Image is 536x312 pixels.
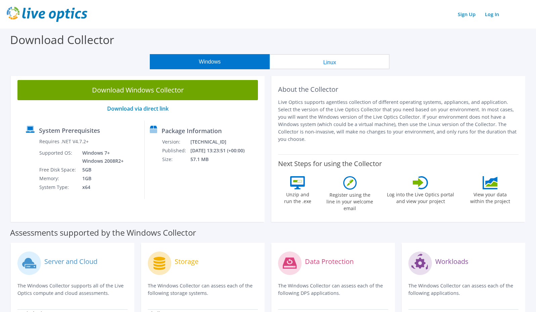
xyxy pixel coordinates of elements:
[39,138,89,145] label: Requires .NET V4.7.2+
[39,165,77,174] td: Free Disk Space:
[107,105,169,112] a: Download via direct link
[77,174,125,183] td: 1GB
[77,149,125,165] td: Windows 7+ Windows 2008R2+
[162,127,222,134] label: Package Information
[39,183,77,192] td: System Type:
[278,85,519,93] h2: About the Collector
[175,258,198,265] label: Storage
[39,127,100,134] label: System Prerequisites
[190,155,253,164] td: 57.1 MB
[270,54,390,69] button: Linux
[39,149,77,165] td: Supported OS:
[278,99,519,143] p: Live Optics supports agentless collection of different operating systems, appliances, and applica...
[435,258,468,265] label: Workloads
[408,282,519,297] p: The Windows Collector can assess each of the following applications.
[190,138,253,146] td: [TECHNICAL_ID]
[305,258,354,265] label: Data Protection
[10,32,114,47] label: Download Collector
[482,9,502,19] a: Log In
[162,155,190,164] td: Size:
[190,146,253,155] td: [DATE] 13:23:51 (+00:00)
[162,146,190,155] td: Published:
[325,190,375,212] label: Register using the line in your welcome email
[44,258,97,265] label: Server and Cloud
[17,282,128,297] p: The Windows Collector supports all of the Live Optics compute and cloud assessments.
[39,174,77,183] td: Memory:
[150,54,270,69] button: Windows
[387,189,454,205] label: Log into the Live Optics portal and view your project
[466,189,515,205] label: View your data within the project
[278,282,388,297] p: The Windows Collector can assess each of the following DPS applications.
[454,9,479,19] a: Sign Up
[7,7,87,22] img: live_optics_svg.svg
[162,138,190,146] td: Version:
[77,165,125,174] td: 5GB
[148,282,258,297] p: The Windows Collector can assess each of the following storage systems.
[282,189,313,205] label: Unzip and run the .exe
[77,183,125,192] td: x64
[10,229,196,236] label: Assessments supported by the Windows Collector
[278,160,382,168] label: Next Steps for using the Collector
[17,80,258,100] a: Download Windows Collector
